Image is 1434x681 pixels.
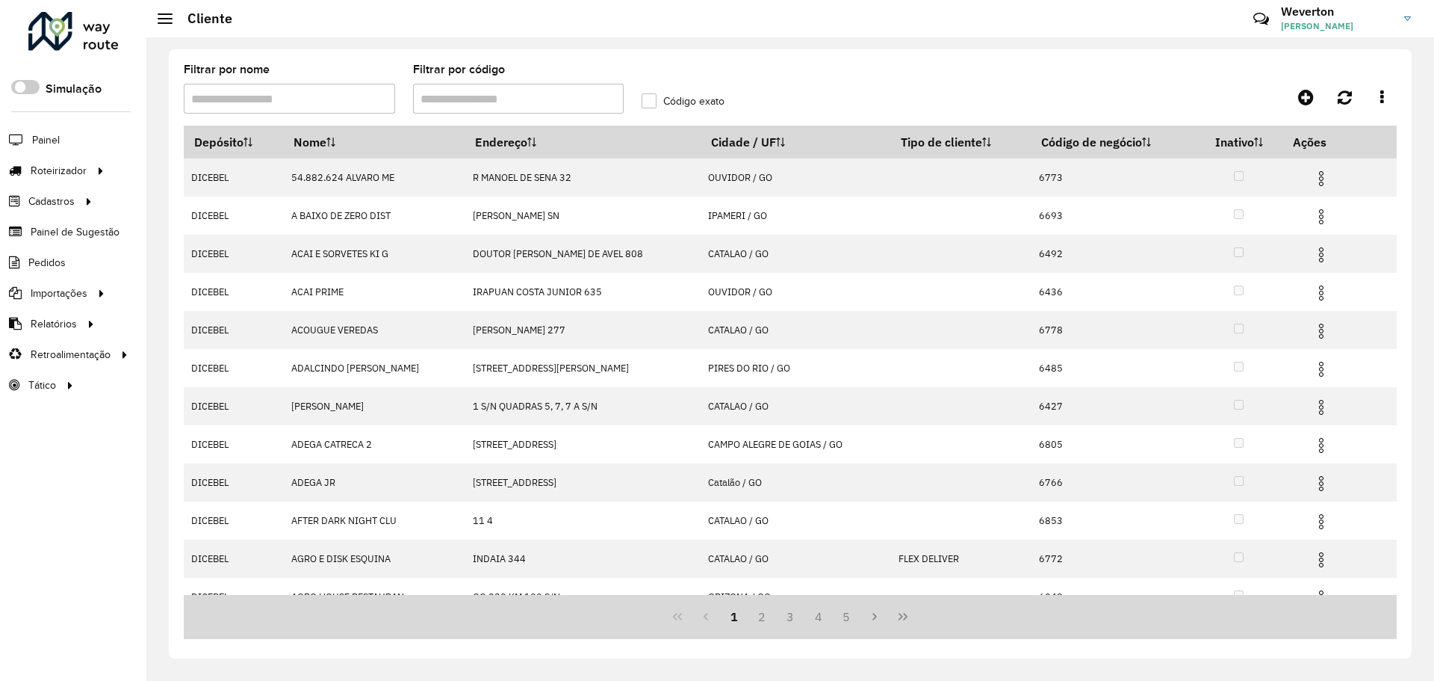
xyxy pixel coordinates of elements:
td: IRAPUAN COSTA JUNIOR 635 [465,273,701,311]
label: Filtrar por nome [184,61,270,78]
td: [STREET_ADDRESS][PERSON_NAME] [465,349,701,387]
th: Ações [1282,126,1372,158]
td: ACAI E SORVETES KI G [283,235,465,273]
td: OUVIDOR / GO [701,158,891,197]
a: Contato Rápido [1245,3,1277,35]
label: Simulação [46,80,102,98]
span: Painel [32,132,60,148]
td: 11 4 [465,502,701,540]
button: 5 [833,603,861,631]
span: Importações [31,286,87,301]
td: CATALAO / GO [701,387,891,425]
td: [STREET_ADDRESS] [465,463,701,502]
td: ADALCINDO [PERSON_NAME] [283,349,465,387]
td: 6773 [1031,158,1196,197]
td: FLEX DELIVER [890,540,1031,578]
td: [PERSON_NAME] SN [465,197,701,235]
span: Relatórios [31,316,77,332]
td: 6772 [1031,540,1196,578]
th: Nome [283,126,465,158]
button: 2 [748,603,776,631]
td: AFTER DARK NIGHT CLU [283,502,465,540]
td: AGRO HOUSE RESTAURAN [283,578,465,616]
td: [STREET_ADDRESS] [465,425,701,463]
td: IPAMERI / GO [701,197,891,235]
span: Cadastros [28,194,75,209]
td: 6485 [1031,349,1196,387]
td: OUVIDOR / GO [701,273,891,311]
td: INDAIA 344 [465,540,701,578]
td: DICEBEL [184,540,283,578]
label: Código exato [642,93,724,109]
td: 6805 [1031,425,1196,463]
h2: Cliente [173,10,232,27]
td: DICEBEL [184,158,283,197]
td: 6848 [1031,578,1196,616]
td: DOUTOR [PERSON_NAME] DE AVEL 808 [465,235,701,273]
td: 6853 [1031,502,1196,540]
td: 6436 [1031,273,1196,311]
td: [PERSON_NAME] [283,387,465,425]
span: Pedidos [28,255,66,271]
td: 6427 [1031,387,1196,425]
td: CAMPO ALEGRE DE GOIAS / GO [701,425,891,463]
button: Next Page [860,603,889,631]
th: Código de negócio [1031,126,1196,158]
td: DICEBEL [184,578,283,616]
button: 3 [776,603,804,631]
td: CATALAO / GO [701,311,891,349]
td: 54.882.624 ALVARO ME [283,158,465,197]
td: ACOUGUE VEREDAS [283,311,465,349]
td: DICEBEL [184,273,283,311]
td: 6778 [1031,311,1196,349]
td: DICEBEL [184,235,283,273]
td: DICEBEL [184,502,283,540]
span: Roteirizador [31,163,87,179]
td: [PERSON_NAME] 277 [465,311,701,349]
td: DICEBEL [184,197,283,235]
th: Cidade / UF [701,126,891,158]
td: 6766 [1031,463,1196,502]
td: CATALAO / GO [701,540,891,578]
h3: Weverton [1281,4,1393,19]
th: Tipo de cliente [890,126,1031,158]
span: [PERSON_NAME] [1281,19,1393,33]
td: DICEBEL [184,349,283,387]
td: DICEBEL [184,387,283,425]
td: PIRES DO RIO / GO [701,349,891,387]
button: 4 [804,603,833,631]
td: ORIZONA / GO [701,578,891,616]
td: CATALAO / GO [701,502,891,540]
td: 1 S/N QUADRAS 5, 7, 7 A S/N [465,387,701,425]
td: ACAI PRIME [283,273,465,311]
span: Retroalimentação [31,347,111,363]
td: DICEBEL [184,425,283,463]
td: 6693 [1031,197,1196,235]
button: 1 [720,603,748,631]
th: Inativo [1196,126,1282,158]
td: GO 330 KM 199 S/N [465,578,701,616]
td: DICEBEL [184,311,283,349]
td: CATALAO / GO [701,235,891,273]
th: Endereço [465,126,701,158]
span: Tático [28,378,56,393]
td: 6492 [1031,235,1196,273]
th: Depósito [184,126,283,158]
td: DICEBEL [184,463,283,502]
td: A BAIXO DE ZERO DIST [283,197,465,235]
td: AGRO E DISK ESQUINA [283,540,465,578]
span: Painel de Sugestão [31,224,119,240]
td: ADEGA CATRECA 2 [283,425,465,463]
button: Last Page [889,603,917,631]
label: Filtrar por código [413,61,505,78]
td: Catalão / GO [701,463,891,502]
td: R MANOEL DE SENA 32 [465,158,701,197]
td: ADEGA JR [283,463,465,502]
